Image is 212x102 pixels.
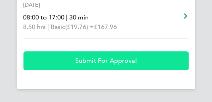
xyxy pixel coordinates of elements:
span: 8.50 hrs [23,23,46,31]
span: (£19.76) = [66,23,94,31]
span: Basic [51,22,66,32]
span: 08:00 to 17:00 [23,13,65,21]
span: | [48,23,49,31]
span: £167.96 [94,23,117,31]
button: Submit For Approval [23,51,189,70]
span: 30 min [70,13,89,21]
span: | [66,13,68,21]
span: Submit For Approval [75,57,137,65]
